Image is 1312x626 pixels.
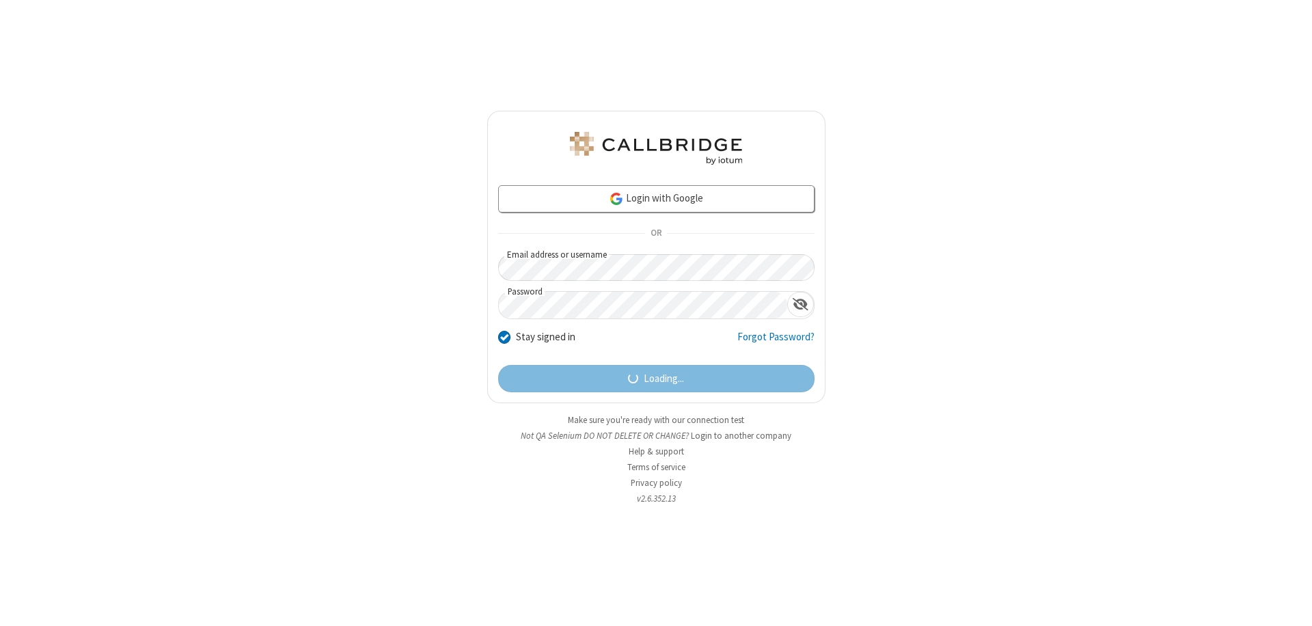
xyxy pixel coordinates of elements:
a: Help & support [629,446,684,457]
button: Login to another company [691,429,791,442]
iframe: Chat [1278,590,1302,616]
input: Password [499,292,787,318]
a: Make sure you're ready with our connection test [568,414,744,426]
a: Login with Google [498,185,815,213]
span: Loading... [644,371,684,387]
li: v2.6.352.13 [487,492,825,505]
img: google-icon.png [609,191,624,206]
button: Loading... [498,365,815,392]
a: Forgot Password? [737,329,815,355]
label: Stay signed in [516,329,575,345]
li: Not QA Selenium DO NOT DELETE OR CHANGE? [487,429,825,442]
span: OR [645,224,667,243]
a: Terms of service [627,461,685,473]
input: Email address or username [498,254,815,281]
img: QA Selenium DO NOT DELETE OR CHANGE [567,132,745,165]
a: Privacy policy [631,477,682,489]
div: Show password [787,292,814,317]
